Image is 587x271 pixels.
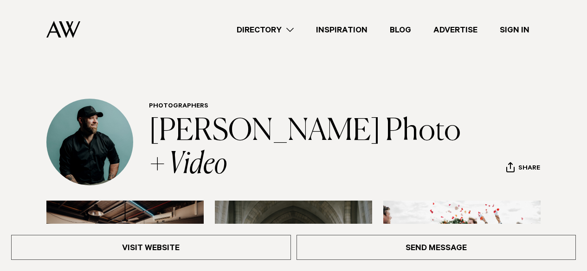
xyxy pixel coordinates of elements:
img: Profile Avatar [46,99,133,185]
a: Advertise [422,24,489,36]
a: Blog [379,24,422,36]
span: Share [518,164,540,173]
a: Send Message [297,235,576,260]
a: Photographers [149,103,208,110]
a: Directory [226,24,305,36]
a: Inspiration [305,24,379,36]
img: Auckland Weddings Logo [46,21,80,38]
a: Visit Website [11,235,291,260]
a: Sign In [489,24,541,36]
a: [PERSON_NAME] Photo + Video [149,117,465,180]
button: Share [506,162,541,176]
